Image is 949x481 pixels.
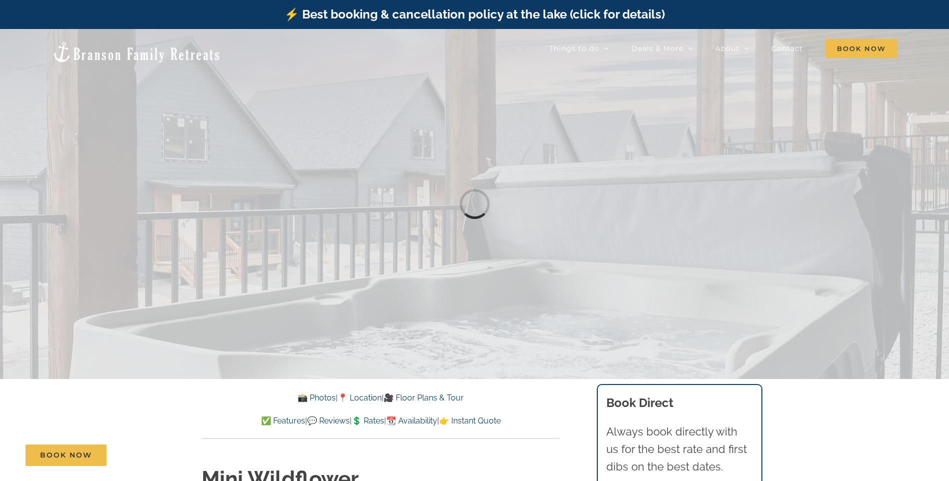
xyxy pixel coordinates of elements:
[825,39,897,58] span: Book Now
[202,414,560,427] p: | | | |
[771,38,803,58] a: Contact
[26,444,107,466] a: Book Now
[439,416,501,425] a: 👉 Instant Quote
[384,393,464,402] a: 🎥 Floor Plans & Tour
[606,395,673,410] b: Book Direct
[454,38,527,58] a: Vacation homes
[202,391,560,404] p: | |
[52,41,221,63] img: Branson Family Retreats Logo
[454,38,897,58] nav: Main Menu
[298,393,336,402] a: 📸 Photos
[386,416,437,425] a: 📆 Availability
[606,423,752,476] p: Always book directly with us for the best rate and first dibs on the best dates.
[40,451,92,459] span: Book Now
[771,45,803,52] span: Contact
[261,416,305,425] a: ✅ Features
[549,45,599,52] span: Things to do
[549,38,609,58] a: Things to do
[352,416,384,425] a: 💲 Rates
[715,38,749,58] a: About
[338,393,382,402] a: 📍 Location
[307,416,350,425] a: 💬 Reviews
[631,45,683,52] span: Deals & More
[715,45,739,52] span: About
[284,7,665,21] a: ⚡️ Best booking & cancellation policy at the lake (click for details)
[454,45,517,52] span: Vacation homes
[631,38,693,58] a: Deals & More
